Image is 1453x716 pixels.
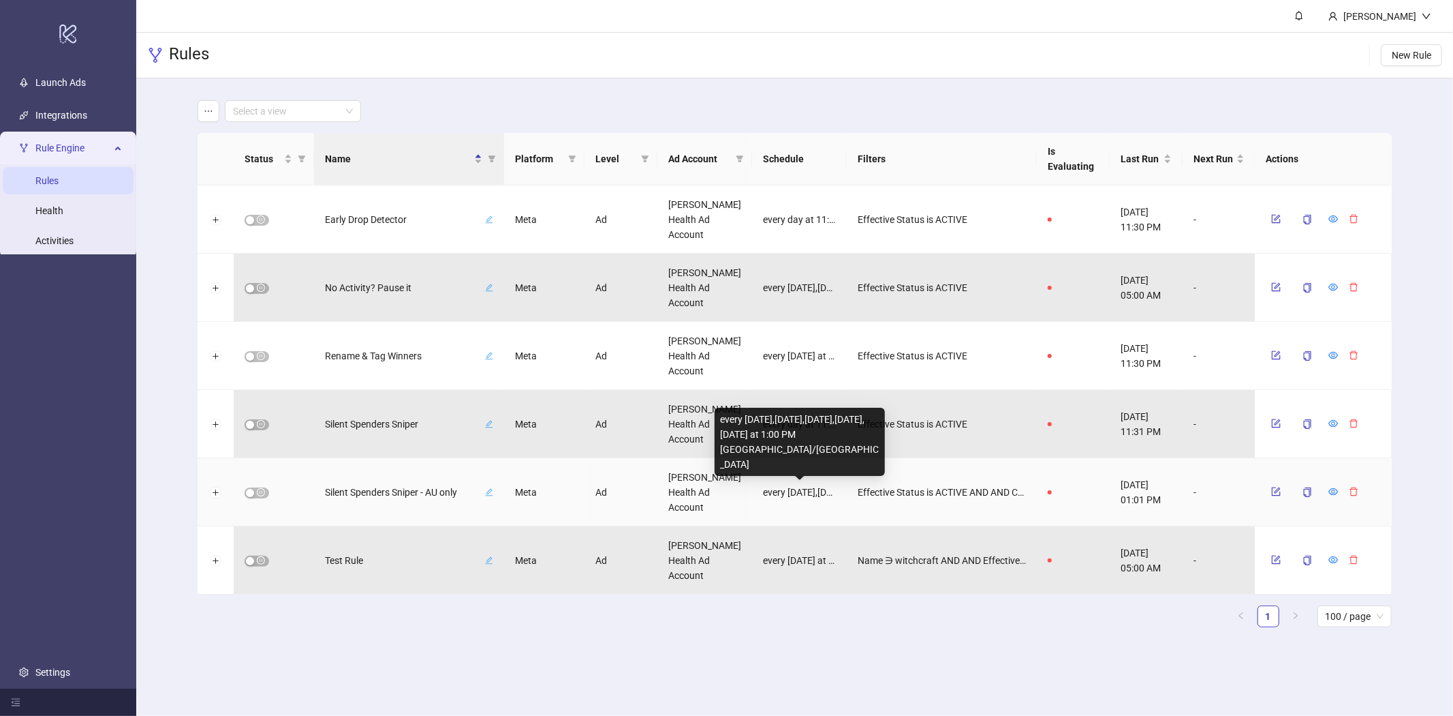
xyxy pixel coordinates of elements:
div: [DATE] 01:01 PM [1110,458,1183,526]
div: [PERSON_NAME] [1338,9,1422,24]
div: Silent Spenders Sniperedit [325,415,493,433]
span: down [1422,12,1431,21]
span: delete [1349,350,1359,360]
button: copy [1292,550,1324,571]
span: every [DATE] at 11:30 PM [GEOGRAPHIC_DATA]/[GEOGRAPHIC_DATA] [763,348,836,363]
button: Expand row [210,556,221,567]
button: copy [1292,481,1324,503]
button: delete [1344,211,1364,227]
span: Name [325,151,471,166]
div: Test Ruleedit [325,552,493,569]
span: edit [485,284,493,292]
div: [DATE] 11:30 PM [1110,185,1183,254]
li: 1 [1257,606,1279,627]
div: Ad [584,254,657,322]
button: Expand row [210,215,221,226]
th: Actions [1255,133,1392,185]
button: New Rule [1381,44,1442,66]
span: Effective Status is ACTIVE [858,212,967,227]
div: every [DATE],[DATE],[DATE],[DATE],[DATE] at 1:00 PM [GEOGRAPHIC_DATA]/[GEOGRAPHIC_DATA] [715,408,885,476]
span: Silent Spenders Sniper [325,417,482,432]
span: filter [736,155,744,163]
span: filter [298,155,306,163]
a: eye [1329,282,1339,293]
span: filter [638,149,652,169]
span: form [1272,487,1281,496]
div: Ad [584,458,657,526]
div: - [1183,390,1255,458]
button: form [1266,347,1287,363]
a: eye [1329,350,1339,361]
button: delete [1344,415,1364,432]
a: eye [1329,419,1339,430]
a: Activities [35,235,74,246]
span: copy [1303,556,1313,565]
div: - [1183,185,1255,254]
div: - [1183,254,1255,322]
div: Meta [504,526,584,595]
span: filter [488,155,496,163]
button: copy [1292,345,1324,367]
div: [DATE] 11:31 PM [1110,390,1183,458]
span: edit [485,215,493,224]
span: form [1272,214,1281,224]
span: Status [245,151,281,166]
h3: Rules [169,44,209,67]
span: eye [1329,282,1339,292]
a: Settings [35,667,70,678]
button: left [1230,606,1252,627]
span: form [1272,555,1281,565]
div: Ad [584,390,657,458]
span: copy [1303,419,1313,429]
th: Filters [847,133,1037,185]
div: [PERSON_NAME] Health Ad Account [657,390,752,458]
span: New Rule [1392,50,1431,61]
span: eye [1329,555,1339,565]
div: Silent Spenders Sniper - AU onlyedit [325,483,493,501]
li: Previous Page [1230,606,1252,627]
span: Effective Status is ACTIVE [858,348,967,363]
div: - [1183,322,1255,390]
span: fork [19,143,29,153]
a: Integrations [35,110,87,121]
a: eye [1329,214,1339,225]
div: [PERSON_NAME] Health Ad Account [657,185,752,254]
span: left [1237,612,1245,620]
div: - [1183,526,1255,595]
span: copy [1303,351,1313,361]
th: Last Run [1110,133,1183,185]
button: form [1266,415,1287,432]
span: eye [1329,350,1339,360]
span: copy [1303,215,1313,224]
span: Test Rule [325,553,482,568]
span: form [1272,419,1281,428]
div: [DATE] 05:00 AM [1110,254,1183,322]
span: filter [568,155,576,163]
button: form [1266,211,1287,227]
div: Meta [504,254,584,322]
span: copy [1303,488,1313,497]
a: Health [35,205,63,216]
span: every [DATE] at 5:00 AM [GEOGRAPHIC_DATA]/[GEOGRAPHIC_DATA] [763,553,836,568]
button: Expand row [210,419,221,430]
button: Expand row [210,488,221,498]
button: Expand row [210,283,221,294]
div: Meta [504,390,584,458]
span: filter [565,149,579,169]
a: Rules [35,175,59,186]
span: Last Run [1121,151,1161,166]
span: eye [1329,487,1339,496]
div: Ad [584,526,657,595]
button: form [1266,279,1287,295]
span: eye [1329,419,1339,428]
span: Next Run [1193,151,1234,166]
span: form [1272,282,1281,292]
th: Status [234,133,314,185]
button: delete [1344,347,1364,363]
span: bell [1294,11,1304,20]
div: Meta [504,322,584,390]
div: Ad [584,322,657,390]
span: Rename & Tag Winners [325,348,482,363]
li: Next Page [1285,606,1307,627]
span: fork [147,47,163,63]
